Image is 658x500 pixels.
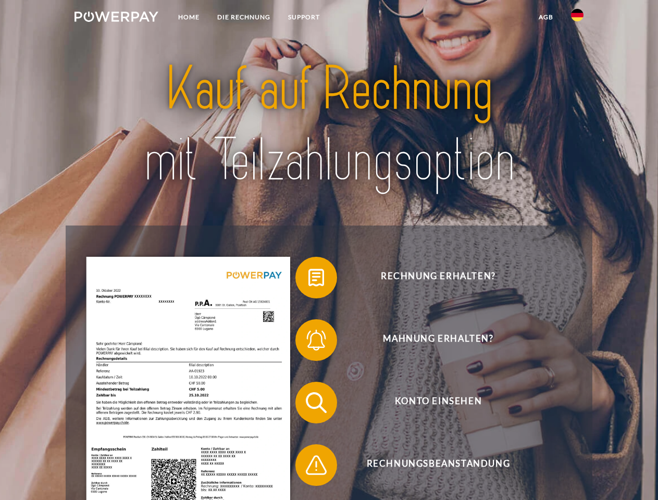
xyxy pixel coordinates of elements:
span: Rechnungsbeanstandung [311,444,566,486]
img: qb_bill.svg [303,265,329,291]
span: Rechnung erhalten? [311,257,566,298]
img: logo-powerpay-white.svg [75,11,158,22]
img: title-powerpay_de.svg [100,50,558,199]
a: DIE RECHNUNG [208,8,279,27]
button: Rechnung erhalten? [295,257,566,298]
img: qb_warning.svg [303,452,329,478]
span: Konto einsehen [311,382,566,423]
img: qb_search.svg [303,390,329,416]
img: de [571,9,583,21]
a: Home [169,8,208,27]
span: Mahnung erhalten? [311,319,566,361]
a: agb [530,8,562,27]
a: SUPPORT [279,8,329,27]
button: Mahnung erhalten? [295,319,566,361]
button: Konto einsehen [295,382,566,423]
button: Rechnungsbeanstandung [295,444,566,486]
img: qb_bell.svg [303,327,329,353]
